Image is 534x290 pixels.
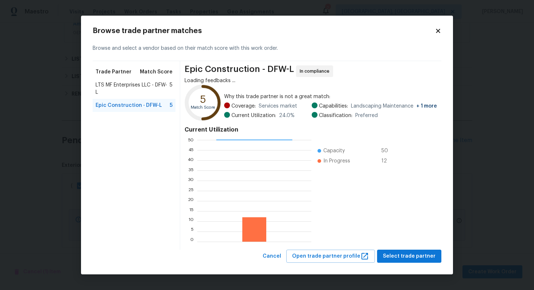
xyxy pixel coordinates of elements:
text: 10 [189,219,194,223]
span: 50 [381,147,393,154]
h2: Browse trade partner matches [93,27,435,35]
span: Classification: [319,112,352,119]
span: + 1 more [416,104,437,109]
text: 5 [200,94,206,104]
span: Current Utilization: [231,112,276,119]
span: 12 [381,157,393,165]
span: Epic Construction - DFW-L [185,65,294,77]
text: 45 [188,148,194,152]
span: Services market [259,102,297,110]
span: 5 [170,81,173,96]
div: Loading feedbacks ... [185,77,437,84]
span: Match Score [140,68,173,76]
text: 30 [188,178,194,182]
span: 5 [170,102,173,109]
button: Select trade partner [377,250,441,263]
button: Open trade partner profile [286,250,375,263]
span: Why this trade partner is not a great match: [224,93,437,100]
span: 24.0 % [279,112,295,119]
text: 50 [188,137,194,142]
span: Select trade partner [383,252,436,261]
span: In Progress [323,157,350,165]
span: Cancel [263,252,281,261]
text: 5 [191,229,194,233]
span: Open trade partner profile [292,252,369,261]
text: Match Score [191,105,215,109]
text: 0 [190,239,194,243]
span: In compliance [300,68,332,75]
button: Cancel [260,250,284,263]
text: 35 [189,168,194,172]
span: Epic Construction - DFW-L [96,102,162,109]
span: Coverage: [231,102,256,110]
text: 15 [189,209,194,213]
span: LTS MF Enterprises LLC - DFW-L [96,81,170,96]
text: 20 [188,198,194,203]
h4: Current Utilization [185,126,437,133]
span: Preferred [355,112,378,119]
text: 25 [189,188,194,193]
span: Trade Partner [96,68,132,76]
span: Landscaping Maintenance [351,102,437,110]
div: Browse and select a vendor based on their match score with this work order. [93,36,441,61]
text: 40 [187,158,194,162]
span: Capabilities: [319,102,348,110]
span: Capacity [323,147,345,154]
